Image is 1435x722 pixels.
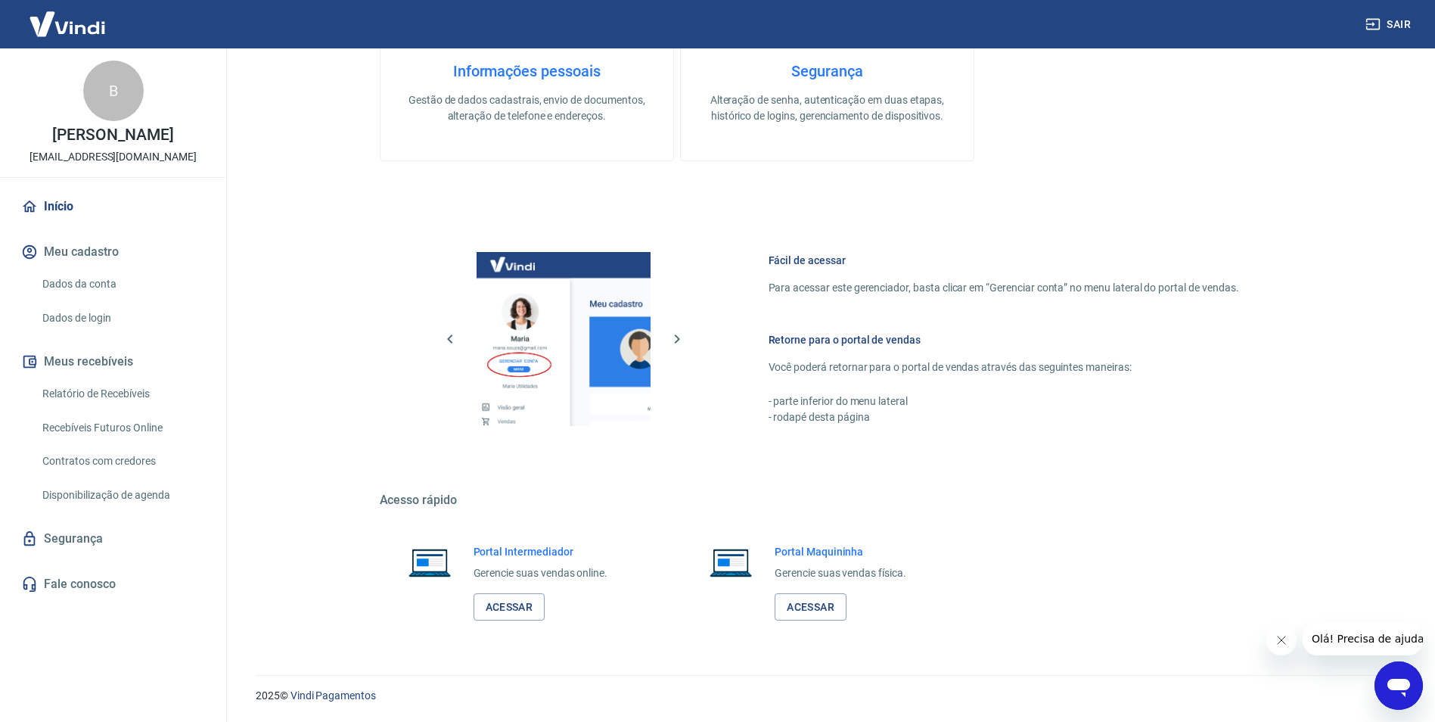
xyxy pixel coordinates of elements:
h6: Retorne para o portal de vendas [769,332,1239,347]
iframe: Botão para abrir a janela de mensagens [1374,661,1423,710]
h6: Fácil de acessar [769,253,1239,268]
img: Imagem de um notebook aberto [398,544,461,580]
a: Contratos com credores [36,446,208,477]
iframe: Mensagem da empresa [1303,622,1423,655]
a: Relatório de Recebíveis [36,378,208,409]
p: [PERSON_NAME] [52,127,173,143]
p: 2025 © [256,688,1399,704]
a: Início [18,190,208,223]
button: Meu cadastro [18,235,208,269]
a: Acessar [474,593,545,621]
p: - parte inferior do menu lateral [769,394,1239,409]
h6: Portal Intermediador [474,544,608,559]
img: Vindi [18,1,116,47]
p: Gerencie suas vendas física. [775,565,906,581]
span: Olá! Precisa de ajuda? [9,11,127,23]
a: Vindi Pagamentos [290,689,376,702]
button: Sair [1362,11,1417,39]
a: Disponibilização de agenda [36,480,208,511]
a: Dados da conta [36,269,208,300]
img: Imagem de um notebook aberto [699,544,763,580]
a: Fale conosco [18,568,208,601]
p: [EMAIL_ADDRESS][DOMAIN_NAME] [30,149,197,165]
a: Segurança [18,522,208,556]
div: B [83,61,144,121]
iframe: Fechar mensagem [1266,625,1297,655]
a: Dados de login [36,303,208,334]
button: Meus recebíveis [18,345,208,378]
p: Alteração de senha, autenticação em duas etapas, histórico de logins, gerenciamento de dispositivos. [705,92,949,124]
h4: Segurança [705,62,949,80]
p: Para acessar este gerenciador, basta clicar em “Gerenciar conta” no menu lateral do portal de ven... [769,280,1239,296]
a: Recebíveis Futuros Online [36,412,208,443]
h4: Informações pessoais [405,62,649,80]
h6: Portal Maquininha [775,544,906,559]
a: Acessar [775,593,846,621]
p: Você poderá retornar para o portal de vendas através das seguintes maneiras: [769,359,1239,375]
p: Gestão de dados cadastrais, envio de documentos, alteração de telefone e endereços. [405,92,649,124]
img: Imagem da dashboard mostrando o botão de gerenciar conta na sidebar no lado esquerdo [477,252,651,426]
p: Gerencie suas vendas online. [474,565,608,581]
h5: Acesso rápido [380,493,1275,508]
p: - rodapé desta página [769,409,1239,425]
